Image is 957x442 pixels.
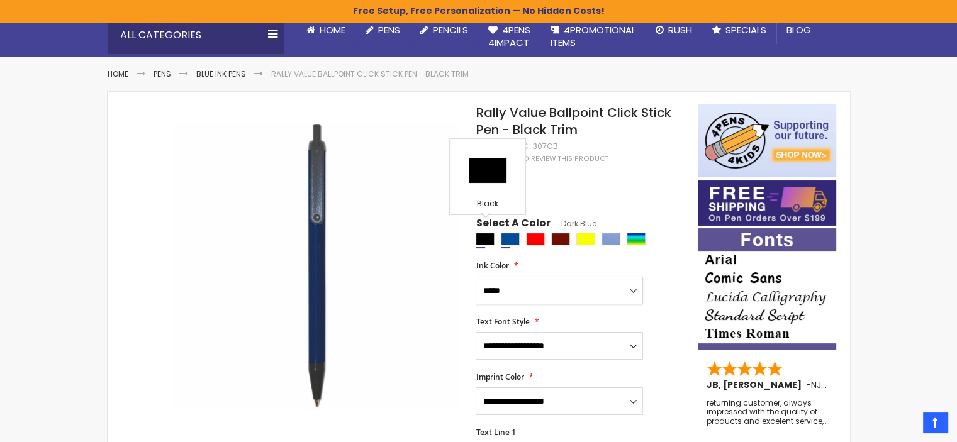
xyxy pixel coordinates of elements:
img: Free shipping on orders over $199 [698,180,836,226]
li: Rally Value Ballpoint Click Stick Pen - Black Trim [271,69,469,79]
div: Assorted [627,233,646,245]
span: NJ [811,378,827,391]
a: Pens [355,16,410,44]
span: 4PROMOTIONAL ITEMS [551,23,635,49]
div: Black [476,233,495,245]
span: Dark Blue [550,218,596,229]
span: - , [806,378,915,391]
span: JB, [PERSON_NAME] [707,378,806,391]
span: Rush [668,23,692,36]
a: Specials [702,16,776,44]
span: Pens [378,23,400,36]
a: Blog [776,16,821,44]
div: Red [526,233,545,245]
div: All Categories [108,16,284,54]
img: font-personalization-examples [698,228,836,350]
span: Text Line 1 [476,427,515,438]
div: 4PHPC-307CB [504,141,557,152]
div: Yellow [576,233,595,245]
span: Text Font Style [476,316,529,327]
a: Be the first to review this product [476,154,608,163]
a: Home [108,69,128,79]
a: Pens [154,69,171,79]
div: Pacific Blue [602,233,620,245]
div: Maroon [551,233,570,245]
a: 4PROMOTIONALITEMS [540,16,646,57]
span: Home [320,23,345,36]
a: Top [923,412,948,433]
img: navy-blue-4phpc-307cb-rally-value-ballpoint-click-stick-pen-black-trim_1.jpg [171,123,459,410]
span: Blog [786,23,811,36]
span: Select A Color [476,216,550,233]
span: Ink Color [476,260,508,271]
div: Dark Blue [501,233,520,245]
span: Pencils [433,23,468,36]
a: Blue ink Pens [196,69,246,79]
a: Home [296,16,355,44]
span: Specials [725,23,766,36]
span: 4Pens 4impact [488,23,530,49]
a: Pencils [410,16,478,44]
a: Rush [646,16,702,44]
span: Imprint Color [476,372,523,382]
div: returning customer, always impressed with the quality of products and excelent service, will retu... [707,399,829,426]
a: 4Pens4impact [478,16,540,57]
div: Black [453,199,522,211]
span: Rally Value Ballpoint Click Stick Pen - Black Trim [476,104,671,138]
img: 4pens 4 kids [698,104,836,177]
